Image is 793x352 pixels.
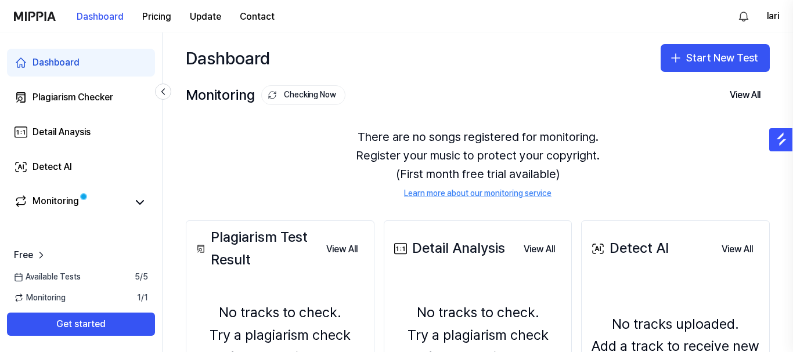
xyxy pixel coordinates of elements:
[7,49,155,77] a: Dashboard
[261,85,345,105] button: Checking Now
[135,271,148,283] span: 5 / 5
[7,118,155,146] a: Detail Anaysis
[33,194,79,211] div: Monitoring
[193,226,317,271] div: Plagiarism Test Result
[67,5,133,28] button: Dashboard
[391,237,505,259] div: Detail Analysis
[317,237,367,261] a: View All
[712,237,762,261] a: View All
[133,5,181,28] button: Pricing
[186,114,770,213] div: There are no songs registered for monitoring. Register your music to protect your copyright. (Fir...
[661,44,770,72] button: Start New Test
[230,5,284,28] button: Contact
[712,238,762,261] button: View All
[774,132,788,146] img: salesgear logo
[33,160,72,174] div: Detect AI
[720,84,770,107] button: View All
[181,5,230,28] button: Update
[317,238,367,261] button: View All
[181,1,230,32] a: Update
[7,153,155,181] a: Detect AI
[404,188,552,199] a: Learn more about our monitoring service
[33,125,91,139] div: Detail Anaysis
[186,44,270,72] div: Dashboard
[14,271,81,283] span: Available Tests
[33,90,113,104] div: Plagiarism Checker
[14,292,66,304] span: Monitoring
[14,12,56,21] img: logo
[186,84,345,106] div: Monitoring
[14,248,47,262] a: Free
[767,9,779,23] button: lari
[14,194,127,211] a: Monitoring
[514,237,564,261] a: View All
[7,84,155,111] a: Plagiarism Checker
[33,56,80,70] div: Dashboard
[514,238,564,261] button: View All
[7,313,155,336] button: Get started
[589,237,669,259] div: Detect AI
[14,248,33,262] span: Free
[737,9,751,23] img: 알림
[137,292,148,304] span: 1 / 1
